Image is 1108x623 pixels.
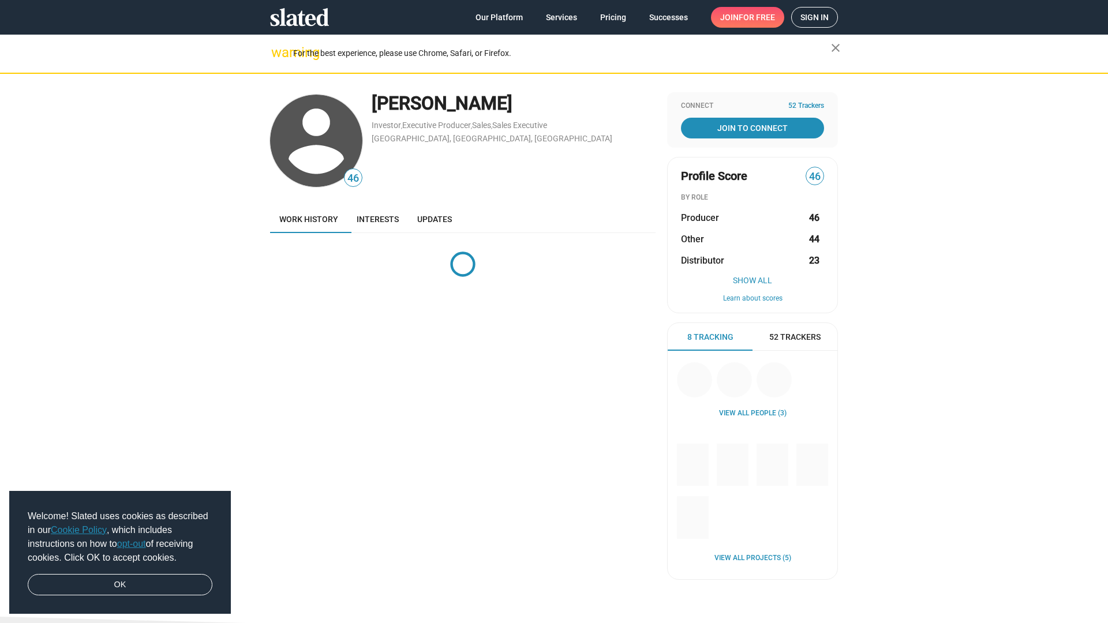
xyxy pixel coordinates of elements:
span: Successes [649,7,688,28]
a: Services [537,7,586,28]
div: cookieconsent [9,491,231,614]
a: Successes [640,7,697,28]
span: Welcome! Slated uses cookies as described in our , which includes instructions on how to of recei... [28,509,212,565]
a: dismiss cookie message [28,574,212,596]
a: Interests [347,205,408,233]
a: Updates [408,205,461,233]
a: [GEOGRAPHIC_DATA], [GEOGRAPHIC_DATA], [GEOGRAPHIC_DATA] [372,134,612,143]
span: Distributor [681,254,724,267]
div: Connect [681,102,824,111]
span: for free [739,7,775,28]
a: Joinfor free [711,7,784,28]
a: Work history [270,205,347,233]
span: Sign in [800,7,829,27]
span: 8 Tracking [687,332,733,343]
a: opt-out [117,539,146,549]
span: Join To Connect [683,118,822,138]
div: For the best experience, please use Chrome, Safari, or Firefox. [293,46,831,61]
span: Other [681,233,704,245]
div: BY ROLE [681,193,824,202]
button: Show All [681,276,824,285]
a: Cookie Policy [51,525,107,535]
span: Join [720,7,775,28]
div: [PERSON_NAME] [372,91,656,116]
mat-icon: warning [271,46,285,59]
span: 52 Trackers [769,332,821,343]
span: Interests [357,215,399,224]
span: Producer [681,212,719,224]
span: Services [546,7,577,28]
a: Join To Connect [681,118,824,138]
span: Profile Score [681,168,747,184]
mat-icon: close [829,41,843,55]
span: 52 Trackers [788,102,824,111]
span: 46 [345,171,362,186]
a: View all People (3) [719,409,787,418]
a: Pricing [591,7,635,28]
span: , [491,123,492,129]
a: Our Platform [466,7,532,28]
a: Sign in [791,7,838,28]
span: Pricing [600,7,626,28]
a: Sales [472,121,491,130]
a: Investor [372,121,401,130]
strong: 44 [809,233,819,245]
a: Sales Executive [492,121,547,130]
strong: 46 [809,212,819,224]
span: 46 [806,169,823,185]
a: View all Projects (5) [714,554,791,563]
span: , [471,123,472,129]
span: , [401,123,402,129]
span: Work history [279,215,338,224]
span: Our Platform [476,7,523,28]
a: Executive Producer [402,121,471,130]
span: Updates [417,215,452,224]
button: Learn about scores [681,294,824,303]
strong: 23 [809,254,819,267]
